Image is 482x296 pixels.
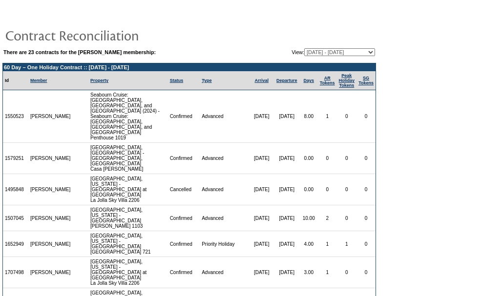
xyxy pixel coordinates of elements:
td: 0 [337,90,357,143]
a: SGTokens [358,76,374,85]
td: 1550523 [3,90,28,143]
td: Confirmed [168,205,200,231]
td: [DATE] [274,205,300,231]
td: 2 [318,205,337,231]
td: 0 [337,257,357,288]
td: [PERSON_NAME] [28,257,73,288]
td: 0 [337,143,357,174]
td: Confirmed [168,90,200,143]
td: 0 [356,257,376,288]
td: 0 [337,174,357,205]
td: 10.00 [300,205,318,231]
td: [DATE] [274,231,300,257]
td: [PERSON_NAME] [28,174,73,205]
td: [PERSON_NAME] [28,205,73,231]
td: [GEOGRAPHIC_DATA], [GEOGRAPHIC_DATA] - [GEOGRAPHIC_DATA], [GEOGRAPHIC_DATA] Casa [PERSON_NAME] [88,143,168,174]
td: 4.00 [300,231,318,257]
td: [PERSON_NAME] [28,143,73,174]
td: 0 [356,90,376,143]
td: Seabourn Cruise: [GEOGRAPHIC_DATA], [GEOGRAPHIC_DATA], and [GEOGRAPHIC_DATA] (2024) - Seabourn Cr... [88,90,168,143]
td: [GEOGRAPHIC_DATA], [US_STATE] - [GEOGRAPHIC_DATA] [PERSON_NAME] 1103 [88,205,168,231]
td: 0 [337,205,357,231]
a: Days [303,78,314,83]
td: 0.00 [300,174,318,205]
td: Advanced [200,143,249,174]
td: Advanced [200,257,249,288]
td: Confirmed [168,143,200,174]
td: Confirmed [168,257,200,288]
b: There are 23 contracts for the [PERSON_NAME] membership: [3,49,156,55]
td: [DATE] [249,174,273,205]
a: Status [170,78,184,83]
td: [DATE] [249,90,273,143]
td: [GEOGRAPHIC_DATA], [US_STATE] - [GEOGRAPHIC_DATA] at [GEOGRAPHIC_DATA] La Jolla Sky Villa 2206 [88,174,168,205]
td: 1652949 [3,231,28,257]
td: [DATE] [274,174,300,205]
td: 1495848 [3,174,28,205]
td: 0 [356,174,376,205]
a: Departure [276,78,297,83]
td: [PERSON_NAME] [28,231,73,257]
td: View: [244,48,375,56]
td: 1 [318,257,337,288]
td: 1507045 [3,205,28,231]
td: [GEOGRAPHIC_DATA], [US_STATE] - [GEOGRAPHIC_DATA] at [GEOGRAPHIC_DATA] La Jolla Sky Villa 2206 [88,257,168,288]
td: [PERSON_NAME] [28,90,73,143]
td: 0.00 [300,143,318,174]
a: Member [30,78,47,83]
td: 60 Day – One Holiday Contract :: [DATE] - [DATE] [3,63,376,71]
td: [DATE] [274,257,300,288]
td: 3.00 [300,257,318,288]
a: ARTokens [320,76,335,85]
td: 0 [318,174,337,205]
td: [DATE] [249,205,273,231]
a: Property [90,78,108,83]
td: [DATE] [249,143,273,174]
img: pgTtlContractReconciliation.gif [5,25,200,45]
td: [DATE] [274,90,300,143]
td: 0 [356,231,376,257]
a: Arrival [254,78,269,83]
td: 8.00 [300,90,318,143]
td: [GEOGRAPHIC_DATA], [US_STATE] - [GEOGRAPHIC_DATA] [GEOGRAPHIC_DATA] 721 [88,231,168,257]
td: 0 [318,143,337,174]
td: Advanced [200,205,249,231]
td: Confirmed [168,231,200,257]
td: [DATE] [249,231,273,257]
td: 1 [337,231,357,257]
td: [DATE] [249,257,273,288]
td: 1579251 [3,143,28,174]
td: 1 [318,90,337,143]
td: Advanced [200,174,249,205]
td: 1 [318,231,337,257]
td: 0 [356,143,376,174]
a: Type [202,78,211,83]
td: 0 [356,205,376,231]
a: Peak HolidayTokens [339,73,355,88]
td: 1707498 [3,257,28,288]
td: Id [3,71,28,90]
td: Priority Holiday [200,231,249,257]
td: Cancelled [168,174,200,205]
td: Advanced [200,90,249,143]
td: [DATE] [274,143,300,174]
